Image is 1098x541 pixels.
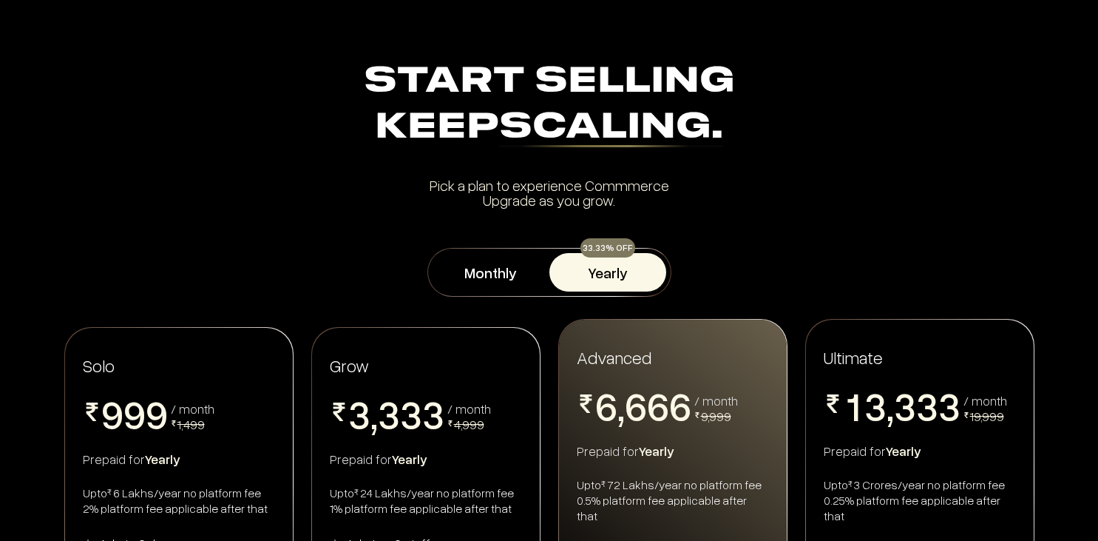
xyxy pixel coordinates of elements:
[580,238,635,258] div: 33.33% OFF
[886,443,921,459] span: Yearly
[330,485,522,517] div: Upto 24 Lakhs/year no platform fee 1% platform fee applicable after that
[70,105,1028,151] div: Keep
[694,394,738,407] div: / month
[938,386,960,426] span: 3
[647,426,669,466] span: 7
[916,426,938,466] span: 4
[348,434,370,474] span: 4
[70,178,1028,207] div: Pick a plan to experience Commmerce Upgrade as you grow.
[824,394,842,413] img: pricing-rupee
[639,443,674,459] span: Yearly
[669,426,691,466] span: 7
[330,354,369,376] span: Grow
[101,394,123,434] span: 9
[577,394,595,413] img: pricing-rupee
[625,386,647,426] span: 6
[70,59,1028,151] div: Start Selling
[433,253,549,292] button: Monthly
[617,386,625,430] span: ,
[454,416,484,432] span: 4,999
[577,346,651,369] span: Advanced
[647,386,669,426] span: 6
[701,408,731,424] span: 9,999
[171,402,214,415] div: / month
[864,386,887,426] span: 3
[422,394,444,434] span: 3
[694,412,700,418] img: pricing-rupee
[348,394,370,434] span: 3
[378,394,400,434] span: 3
[400,394,422,434] span: 3
[577,477,769,524] div: Upto 72 Lakhs/year no platform fee 0.5% platform fee applicable after that
[378,434,400,474] span: 4
[177,416,205,432] span: 1,499
[842,386,864,426] span: 1
[370,394,378,438] span: ,
[963,412,969,418] img: pricing-rupee
[83,450,275,468] div: Prepaid for
[83,403,101,421] img: pricing-rupee
[595,386,617,426] span: 6
[330,450,522,468] div: Prepaid for
[422,434,444,474] span: 4
[669,386,691,426] span: 6
[447,420,453,426] img: pricing-rupee
[916,386,938,426] span: 3
[577,442,769,460] div: Prepaid for
[824,346,883,369] span: Ultimate
[595,426,617,466] span: 7
[354,486,359,497] sup: ₹
[894,426,916,466] span: 4
[107,486,112,497] sup: ₹
[171,420,177,426] img: pricing-rupee
[938,426,960,466] span: 4
[842,426,864,466] span: 2
[145,451,180,467] span: Yearly
[499,110,723,147] div: Scaling.
[824,442,1016,460] div: Prepaid for
[601,478,606,489] sup: ₹
[146,394,168,434] span: 9
[824,477,1016,524] div: Upto 3 Crores/year no platform fee 0.25% platform fee applicable after that
[330,403,348,421] img: pricing-rupee
[848,478,853,489] sup: ₹
[864,426,887,466] span: 4
[625,426,647,466] span: 7
[887,386,894,430] span: ,
[447,402,491,415] div: / month
[970,408,1004,424] span: 19,999
[123,394,146,434] span: 9
[83,485,275,517] div: Upto 6 Lakhs/year no platform fee 2% platform fee applicable after that
[963,394,1007,407] div: / month
[894,386,916,426] span: 3
[392,451,427,467] span: Yearly
[400,434,422,474] span: 4
[549,253,666,292] button: Yearly
[83,354,115,376] span: Solo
